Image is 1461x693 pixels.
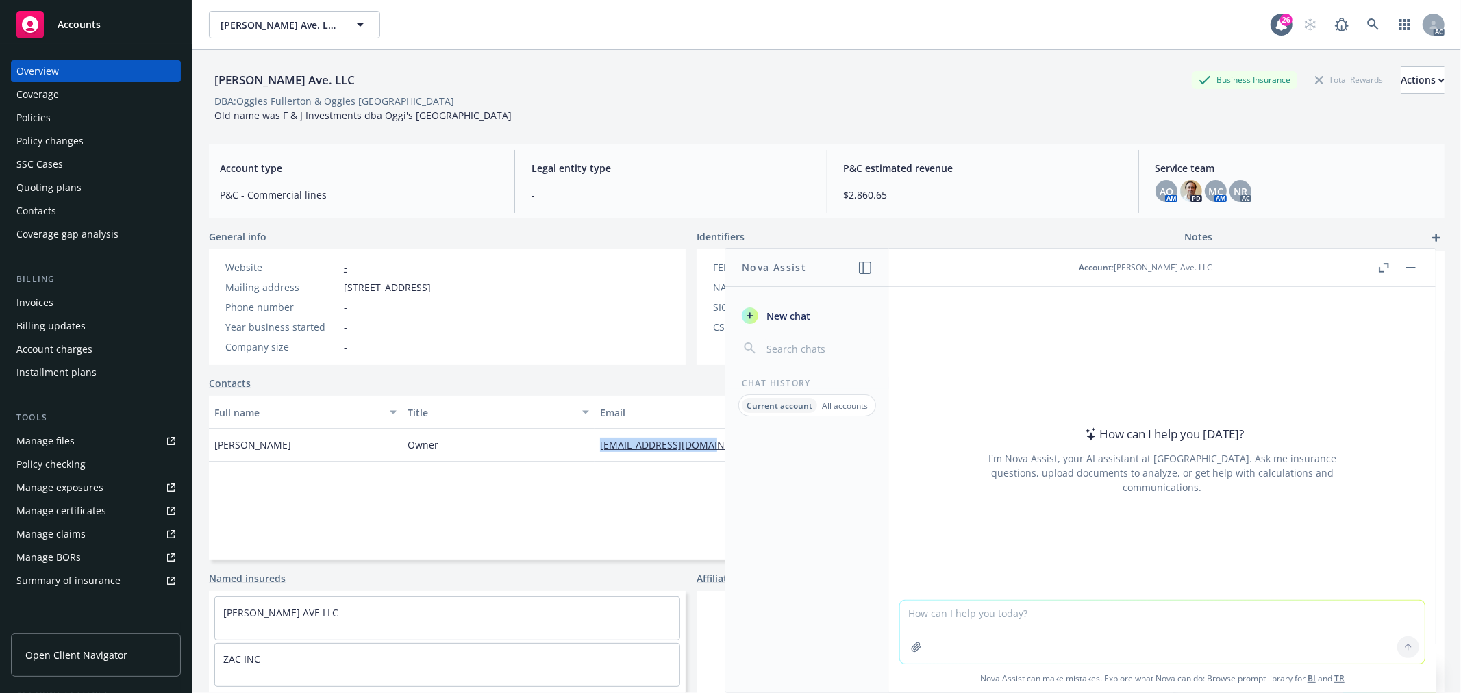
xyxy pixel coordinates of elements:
[1391,11,1419,38] a: Switch app
[16,477,103,499] div: Manage exposures
[1360,11,1387,38] a: Search
[1079,262,1213,273] div: : [PERSON_NAME] Ave. LLC
[221,18,339,32] span: [PERSON_NAME] Ave. LLC
[713,280,826,294] div: NAICS
[11,292,181,314] a: Invoices
[11,411,181,425] div: Tools
[344,300,347,314] span: -
[736,303,878,328] button: New chat
[209,396,402,429] button: Full name
[16,200,56,222] div: Contacts
[214,405,382,420] div: Full name
[713,260,826,275] div: FEIN
[11,338,181,360] a: Account charges
[11,273,181,286] div: Billing
[1180,180,1202,202] img: photo
[16,84,59,105] div: Coverage
[844,188,1122,202] span: $2,860.65
[1081,425,1245,443] div: How can I help you [DATE]?
[344,340,347,354] span: -
[1160,184,1173,199] span: AO
[225,280,338,294] div: Mailing address
[11,130,181,152] a: Policy changes
[747,400,812,412] p: Current account
[214,438,291,452] span: [PERSON_NAME]
[209,71,360,89] div: [PERSON_NAME] Ave. LLC
[16,523,86,545] div: Manage claims
[16,500,106,522] div: Manage certificates
[11,223,181,245] a: Coverage gap analysis
[11,523,181,545] a: Manage claims
[16,107,51,129] div: Policies
[225,300,338,314] div: Phone number
[16,130,84,152] div: Policy changes
[25,648,127,662] span: Open Client Navigator
[16,453,86,475] div: Policy checking
[970,451,1355,494] div: I'm Nova Assist, your AI assistant at [GEOGRAPHIC_DATA]. Ask me insurance questions, upload docum...
[16,315,86,337] div: Billing updates
[742,260,806,275] h1: Nova Assist
[697,571,784,585] a: Affiliated accounts
[11,362,181,383] a: Installment plans
[16,338,92,360] div: Account charges
[58,19,101,30] span: Accounts
[532,161,810,175] span: Legal entity type
[595,396,916,429] button: Email
[16,292,53,314] div: Invoices
[408,438,438,452] span: Owner
[11,315,181,337] a: Billing updates
[764,339,873,358] input: Search chats
[11,200,181,222] a: Contacts
[844,161,1122,175] span: P&C estimated revenue
[1308,71,1390,88] div: Total Rewards
[1208,184,1223,199] span: MC
[408,405,575,420] div: Title
[344,320,347,334] span: -
[600,438,771,451] a: [EMAIL_ADDRESS][DOMAIN_NAME]
[1234,184,1247,199] span: NR
[1428,229,1445,246] a: add
[220,161,498,175] span: Account type
[11,430,181,452] a: Manage files
[600,405,895,420] div: Email
[209,11,380,38] button: [PERSON_NAME] Ave. LLC
[209,376,251,390] a: Contacts
[16,60,59,82] div: Overview
[225,340,338,354] div: Company size
[225,320,338,334] div: Year business started
[214,109,512,122] span: Old name was F & J Investments dba Oggi's [GEOGRAPHIC_DATA]
[16,430,75,452] div: Manage files
[11,477,181,499] a: Manage exposures
[697,229,745,244] span: Identifiers
[11,546,181,568] a: Manage BORs
[1401,67,1445,93] div: Actions
[895,664,1430,692] span: Nova Assist can make mistakes. Explore what Nova can do: Browse prompt library for and
[764,309,810,323] span: New chat
[16,362,97,383] div: Installment plans
[11,84,181,105] a: Coverage
[1308,672,1316,684] a: BI
[11,500,181,522] a: Manage certificates
[1184,229,1212,246] span: Notes
[713,320,826,334] div: CSLB
[16,223,118,245] div: Coverage gap analysis
[1156,161,1434,175] span: Service team
[223,653,260,666] a: ZAC INC
[220,188,498,202] span: P&C - Commercial lines
[1280,14,1293,26] div: 26
[713,300,826,314] div: SIC code
[822,400,868,412] p: All accounts
[223,606,338,619] a: [PERSON_NAME] AVE LLC
[344,261,347,274] a: -
[11,5,181,44] a: Accounts
[11,619,181,633] div: Analytics hub
[1192,71,1297,88] div: Business Insurance
[16,153,63,175] div: SSC Cases
[214,94,454,108] div: DBA: Oggies Fullerton & Oggies [GEOGRAPHIC_DATA]
[11,107,181,129] a: Policies
[209,229,266,244] span: General info
[11,177,181,199] a: Quoting plans
[344,280,431,294] span: [STREET_ADDRESS]
[725,377,889,389] div: Chat History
